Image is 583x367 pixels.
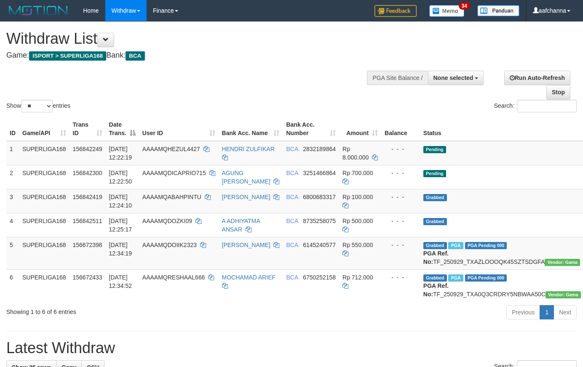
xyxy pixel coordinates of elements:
[423,282,449,298] b: PGA Ref. No:
[139,117,219,141] th: User ID: activate to sort column ascending
[465,242,507,249] span: PGA Pending
[6,237,19,269] td: 5
[423,218,447,225] span: Grabbed
[6,141,19,165] td: 1
[374,5,417,17] img: Feedback.jpg
[303,218,336,224] span: Copy 8735258075 to clipboard
[283,117,339,141] th: Bank Acc. Number: activate to sort column ascending
[142,170,206,176] span: AAAAMQDICAPRIO715
[286,242,298,248] span: BCA
[303,274,336,281] span: Copy 6750252158 to clipboard
[109,242,132,257] span: [DATE] 12:34:19
[504,71,570,85] a: Run Auto-Refresh
[109,170,132,185] span: [DATE] 12:22:50
[385,273,417,282] div: - - -
[286,146,298,152] span: BCA
[73,170,102,176] span: 156842300
[6,340,577,356] h1: Latest Withdraw
[21,100,53,112] select: Showentries
[385,145,417,153] div: - - -
[517,100,577,112] input: Search:
[6,213,19,237] td: 4
[459,2,470,10] span: 34
[219,117,283,141] th: Bank Acc. Name: activate to sort column ascending
[448,274,463,282] span: Marked by aafsoycanthlai
[286,170,298,176] span: BCA
[73,218,102,224] span: 156842511
[342,170,373,176] span: Rp 700.000
[73,242,102,248] span: 156672398
[6,304,237,316] div: Showing 1 to 6 of 6 entries
[6,189,19,213] td: 3
[19,117,70,141] th: Game/API: activate to sort column ascending
[342,218,373,224] span: Rp 500.000
[303,146,336,152] span: Copy 2832189864 to clipboard
[342,194,373,200] span: Rp 100.000
[385,193,417,201] div: - - -
[109,194,132,209] span: [DATE] 12:24:10
[554,305,577,319] a: Next
[546,291,581,298] span: Vendor URL: https://trx31.1velocity.biz
[6,165,19,189] td: 2
[286,274,298,281] span: BCA
[428,71,484,85] button: None selected
[286,218,298,224] span: BCA
[339,117,381,141] th: Amount: activate to sort column ascending
[142,274,205,281] span: AAAAMQRESHAAL666
[433,74,473,81] span: None selected
[70,117,106,141] th: Trans ID: activate to sort column ascending
[342,274,373,281] span: Rp 712.000
[222,242,270,248] a: [PERSON_NAME]
[342,242,373,248] span: Rp 550.000
[73,146,102,152] span: 156842249
[126,51,144,61] span: BCA
[222,194,270,200] a: [PERSON_NAME]
[19,141,70,165] td: SUPERLIGA168
[303,170,336,176] span: Copy 3251466864 to clipboard
[423,242,447,249] span: Grabbed
[286,194,298,200] span: BCA
[342,146,369,161] span: Rp 8.000.000
[142,218,192,224] span: AAAAMQDOZKI09
[222,274,276,281] a: MOCHAMAD ARIEF
[423,274,447,282] span: Grabbed
[367,71,428,85] div: PGA Site Balance /
[448,242,463,249] span: Marked by aafsoycanthlai
[19,269,70,302] td: SUPERLIGA168
[73,194,102,200] span: 156842419
[19,165,70,189] td: SUPERLIGA168
[423,146,446,153] span: Pending
[540,305,554,319] a: 1
[385,169,417,177] div: - - -
[545,259,580,266] span: Vendor URL: https://trx31.1velocity.biz
[109,146,132,161] span: [DATE] 12:22:19
[6,51,380,60] h4: Game: Bank:
[303,194,336,200] span: Copy 6800683317 to clipboard
[423,194,447,201] span: Grabbed
[423,170,446,177] span: Pending
[6,30,380,47] h1: Withdraw List
[303,242,336,248] span: Copy 6145240577 to clipboard
[6,269,19,302] td: 6
[142,146,200,152] span: AAAAMQHEZUL4427
[19,213,70,237] td: SUPERLIGA168
[109,218,132,233] span: [DATE] 12:25:17
[29,51,106,61] span: ISPORT > SUPERLIGA168
[222,218,260,233] a: A ADHIYATMA ANSAR
[106,117,139,141] th: Date Trans.: activate to sort column descending
[381,117,420,141] th: Balance
[6,4,70,17] img: MOTION_logo.png
[19,237,70,269] td: SUPERLIGA168
[222,170,270,185] a: AGUNG [PERSON_NAME]
[222,146,275,152] a: HENDRI ZULFIKAR
[477,5,519,16] img: panduan.png
[429,5,465,17] img: Button%20Memo.svg
[423,250,449,265] b: PGA Ref. No:
[73,274,102,281] span: 156672433
[19,189,70,213] td: SUPERLIGA168
[385,217,417,225] div: - - -
[506,305,540,319] a: Previous
[142,194,201,200] span: AAAAMQABAHPINTU
[465,274,507,282] span: PGA Pending
[142,242,197,248] span: AAAAMQDOIIK2323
